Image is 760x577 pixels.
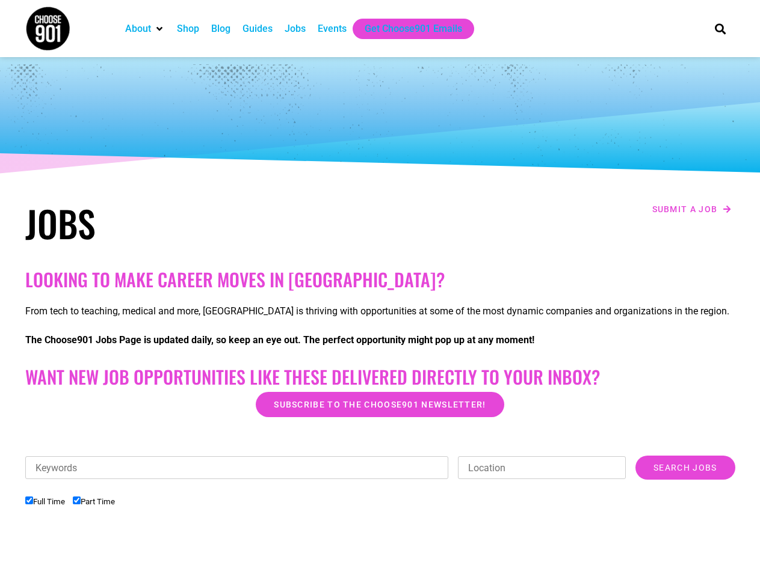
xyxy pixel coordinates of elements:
[458,456,626,479] input: Location
[177,22,199,36] a: Shop
[25,201,374,245] h1: Jobs
[635,456,735,480] input: Search Jobs
[73,497,115,506] label: Part Time
[649,201,735,217] a: Submit a job
[25,496,33,504] input: Full Time
[125,22,151,36] a: About
[25,334,534,346] strong: The Choose901 Jobs Page is updated daily, so keep an eye out. The perfect opportunity might pop u...
[710,19,730,38] div: Search
[652,205,718,213] span: Submit a job
[256,392,504,417] a: Subscribe to the Choose901 newsletter!
[25,366,735,388] h2: Want New Job Opportunities like these Delivered Directly to your Inbox?
[318,22,347,36] a: Events
[285,22,306,36] a: Jobs
[73,496,81,504] input: Part Time
[365,22,462,36] a: Get Choose901 Emails
[211,22,230,36] a: Blog
[119,19,694,39] nav: Main nav
[243,22,273,36] a: Guides
[25,269,735,290] h2: Looking to make career moves in [GEOGRAPHIC_DATA]?
[25,497,65,506] label: Full Time
[274,400,486,409] span: Subscribe to the Choose901 newsletter!
[119,19,171,39] div: About
[25,456,449,479] input: Keywords
[25,304,735,319] p: From tech to teaching, medical and more, [GEOGRAPHIC_DATA] is thriving with opportunities at some...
